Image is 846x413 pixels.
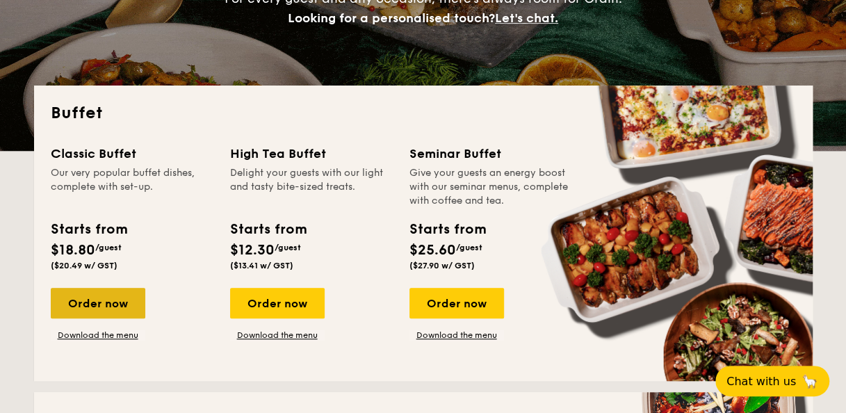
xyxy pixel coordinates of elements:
[51,330,145,341] a: Download the menu
[495,10,558,26] span: Let's chat.
[409,261,475,270] span: ($27.90 w/ GST)
[275,243,301,252] span: /guest
[95,243,122,252] span: /guest
[726,375,796,388] span: Chat with us
[51,242,95,259] span: $18.80
[409,288,504,318] div: Order now
[230,166,393,208] div: Delight your guests with our light and tasty bite-sized treats.
[409,242,456,259] span: $25.60
[51,166,213,208] div: Our very popular buffet dishes, complete with set-up.
[230,219,306,240] div: Starts from
[409,219,485,240] div: Starts from
[230,144,393,163] div: High Tea Buffet
[230,261,293,270] span: ($13.41 w/ GST)
[230,330,325,341] a: Download the menu
[51,261,117,270] span: ($20.49 w/ GST)
[230,242,275,259] span: $12.30
[409,166,572,208] div: Give your guests an energy boost with our seminar menus, complete with coffee and tea.
[230,288,325,318] div: Order now
[409,330,504,341] a: Download the menu
[409,144,572,163] div: Seminar Buffet
[456,243,482,252] span: /guest
[802,373,818,389] span: 🦙
[51,102,796,124] h2: Buffet
[288,10,495,26] span: Looking for a personalised touch?
[51,288,145,318] div: Order now
[51,144,213,163] div: Classic Buffet
[51,219,127,240] div: Starts from
[715,366,829,396] button: Chat with us🦙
